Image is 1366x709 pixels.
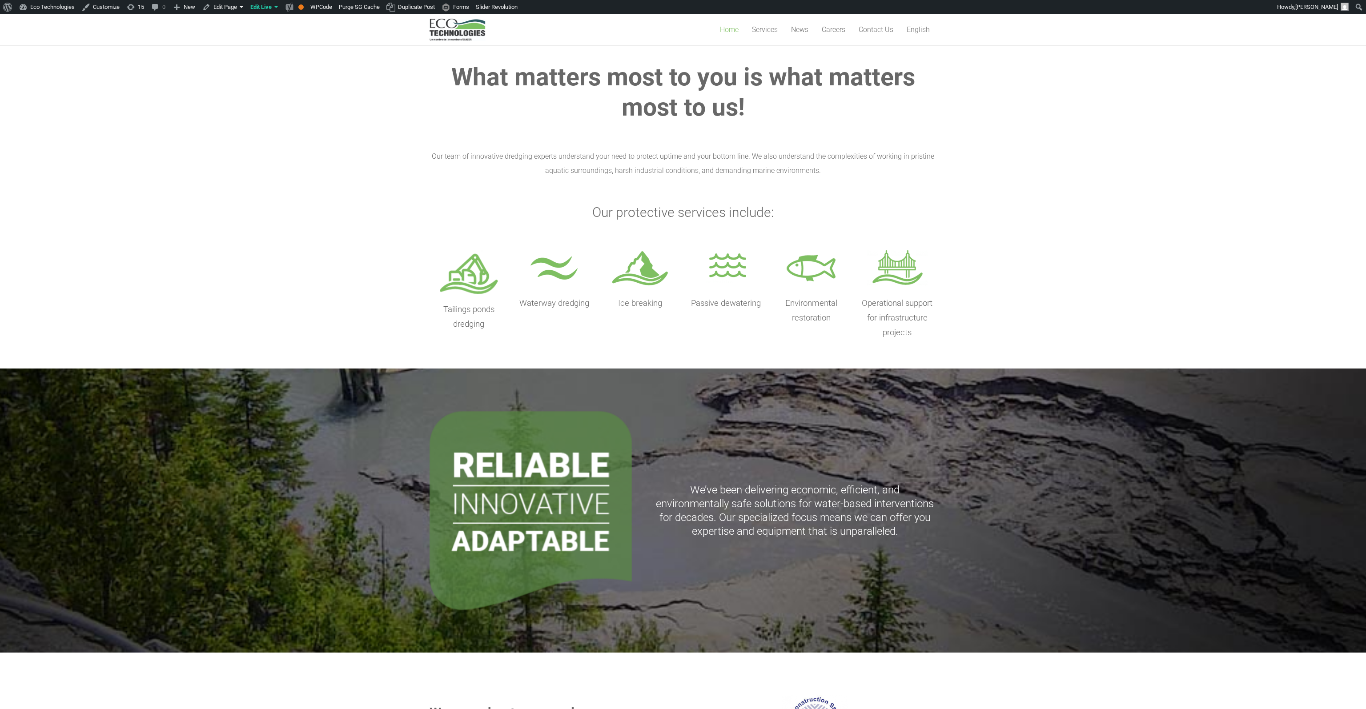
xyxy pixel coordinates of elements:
[618,298,662,308] span: Ice breaking
[815,14,852,45] a: Careers
[713,14,745,45] a: Home
[519,298,589,308] span: Waterway dredging
[752,25,778,34] span: Services
[443,304,494,329] span: Tailings ponds dredging
[691,298,761,308] span: Passive dewatering
[298,4,304,10] div: OK
[822,25,845,34] span: Careers
[791,25,808,34] span: News
[859,25,893,34] span: Contact Us
[862,298,932,337] span: Operational support for infrastructure projects
[656,484,934,537] span: We’ve been delivering economic, efficient, and environmentally safe solutions for water-based int...
[785,298,837,323] span: Environmental restoration
[1295,4,1338,10] span: [PERSON_NAME]
[900,14,936,45] a: English
[476,4,518,10] span: Slider Revolution
[784,14,815,45] a: News
[451,63,915,122] strong: What matters most to you is what matters most to us!
[430,204,936,220] h3: Our protective services include:
[907,25,930,34] span: English
[430,19,485,41] a: logo_EcoTech_ASDR_RGB
[430,149,936,178] p: Our team of innovative dredging experts understand your need to protect uptime and your bottom li...
[720,25,739,34] span: Home
[852,14,900,45] a: Contact Us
